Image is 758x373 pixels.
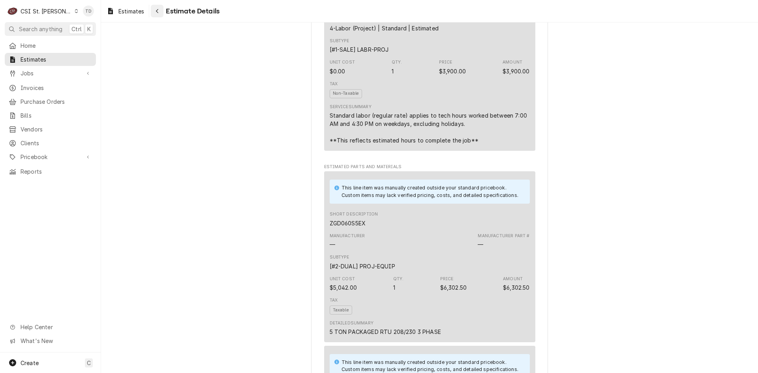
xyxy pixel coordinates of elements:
a: Vendors [5,123,96,136]
div: Cost [330,276,357,292]
a: Invoices [5,81,96,94]
a: Bills [5,109,96,122]
span: Search anything [19,25,62,33]
div: Manufacturer [330,240,335,249]
div: Amount [503,283,529,292]
div: Short Description [330,24,439,32]
div: Line Item [324,171,535,342]
div: Part Number [478,240,483,249]
div: Price [440,283,467,292]
div: Manufacturer Part # [478,233,529,239]
div: Price [439,59,466,75]
div: Cost [330,67,345,75]
div: Price [440,276,454,282]
div: Unit Cost [330,276,355,282]
a: Go to Help Center [5,321,96,334]
div: Cost [330,59,355,75]
div: Standard labor (regular rate) applies to tech hours worked between 7:00 AM and 4:30 PM on weekday... [330,111,530,144]
span: Purchase Orders [21,97,92,106]
div: Part Number [478,233,529,249]
span: Jobs [21,69,80,77]
div: Subtype [330,38,349,44]
div: Amount [503,276,523,282]
div: Quantity [392,59,402,75]
div: Qty. [392,59,402,66]
div: Short Description [330,17,439,32]
a: Go to Pricebook [5,150,96,163]
div: Price [440,276,467,292]
div: Tax [330,297,338,304]
span: Invoices [21,84,92,92]
span: Reports [21,167,92,176]
a: Home [5,39,96,52]
div: Quantity [393,283,395,292]
a: Go to Jobs [5,67,96,80]
div: Unit Cost [330,59,355,66]
div: Tax [330,81,338,87]
div: Short Description [330,219,366,227]
div: Service Summary [330,104,371,110]
a: Reports [5,165,96,178]
div: Amount [503,276,529,292]
span: Bills [21,111,92,120]
div: CSI St. Louis's Avatar [7,6,18,17]
div: Amount [503,59,522,66]
div: Price [439,59,452,66]
span: Estimates [118,7,144,15]
div: 5 TON PACKAGED RTU 208/230 3 PHASE [330,328,441,336]
span: Create [21,360,39,366]
span: Home [21,41,92,50]
div: Subtype [330,45,389,54]
span: What's New [21,337,91,345]
div: Short Description [330,211,378,217]
span: Estimates [21,55,92,64]
div: C [7,6,18,17]
span: Clients [21,139,92,147]
a: Purchase Orders [5,95,96,108]
div: Amount [503,67,529,75]
div: Price [439,67,466,75]
span: K [87,25,91,33]
span: Vendors [21,125,92,133]
div: Line Item [324,10,535,151]
span: Estimated Parts and Materials [324,164,535,170]
span: Non-Taxable [330,89,362,98]
div: Subtype [330,38,389,54]
div: Subtype [330,254,349,261]
div: Tim Devereux's Avatar [83,6,94,17]
div: Subtype [330,262,395,270]
a: Clients [5,137,96,150]
div: TD [83,6,94,17]
button: Navigate back [151,5,163,17]
span: Help Center [21,323,91,331]
span: Estimate Details [163,6,220,17]
div: This line item was manually created outside your standard pricebook. Custom items may lack verifi... [341,184,522,199]
div: Detailed Summary [330,320,373,326]
span: Taxable [330,306,352,315]
span: Pricebook [21,153,80,161]
button: Search anythingCtrlK [5,22,96,36]
a: Go to What's New [5,334,96,347]
div: Qty. [393,276,404,282]
div: Short Description [330,211,378,227]
div: Quantity [392,67,394,75]
div: Quantity [393,276,404,292]
a: Estimates [5,53,96,66]
div: CSI St. [PERSON_NAME] [21,7,72,15]
div: Subtype [330,254,395,270]
div: Manufacturer [330,233,365,239]
span: Ctrl [71,25,82,33]
div: Amount [503,59,529,75]
div: Manufacturer [330,233,365,249]
a: Estimates [103,5,147,18]
div: Cost [330,283,357,292]
span: C [87,359,91,367]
